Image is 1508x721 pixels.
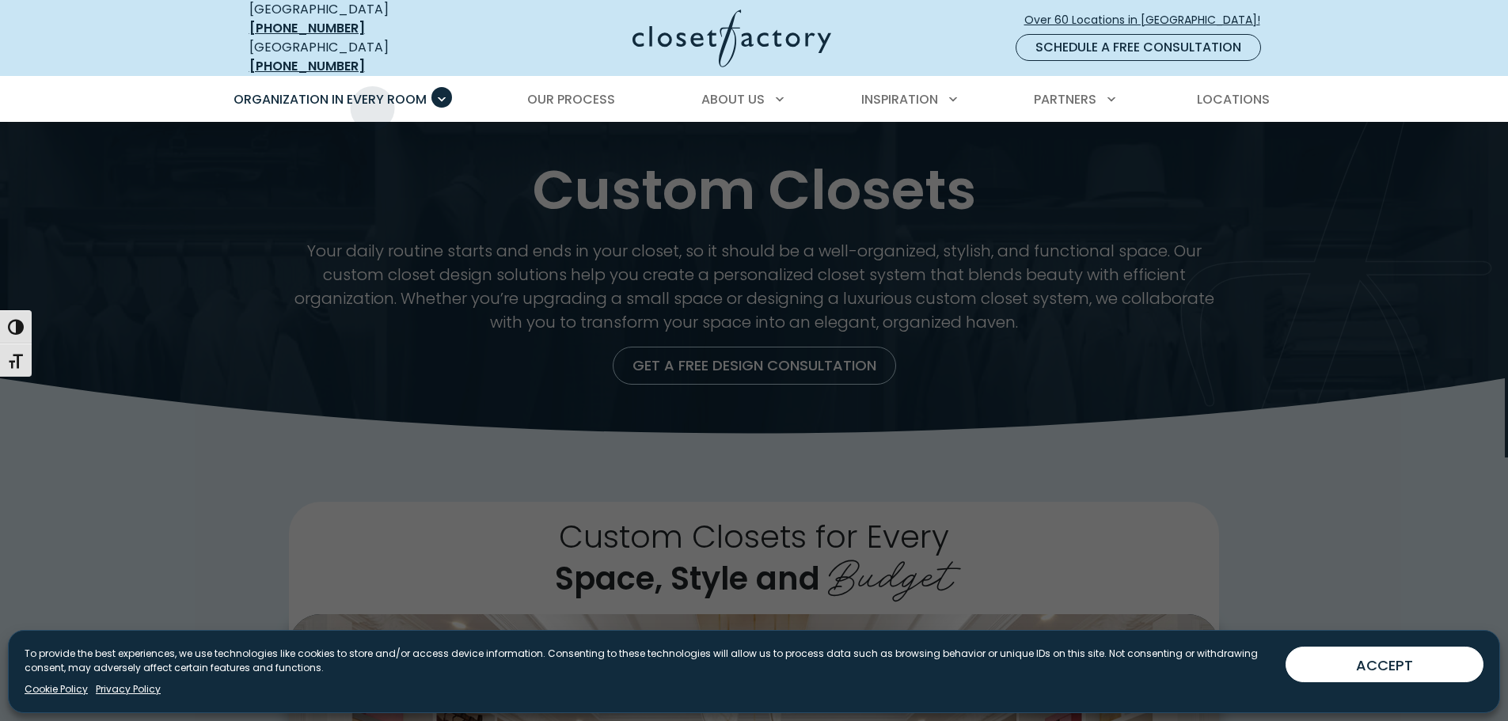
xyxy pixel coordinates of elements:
p: To provide the best experiences, we use technologies like cookies to store and/or access device i... [25,647,1273,675]
span: Locations [1197,90,1270,108]
a: [PHONE_NUMBER] [249,57,365,75]
span: Over 60 Locations in [GEOGRAPHIC_DATA]! [1024,12,1273,28]
span: Our Process [527,90,615,108]
img: Closet Factory Logo [632,9,831,67]
span: About Us [701,90,765,108]
span: Partners [1034,90,1096,108]
a: Cookie Policy [25,682,88,696]
button: ACCEPT [1286,647,1483,682]
span: Inspiration [861,90,938,108]
div: [GEOGRAPHIC_DATA] [249,38,479,76]
span: Organization in Every Room [234,90,427,108]
a: Over 60 Locations in [GEOGRAPHIC_DATA]! [1024,6,1274,34]
nav: Primary Menu [222,78,1286,122]
a: [PHONE_NUMBER] [249,19,365,37]
a: Privacy Policy [96,682,161,696]
a: Schedule a Free Consultation [1016,34,1261,61]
